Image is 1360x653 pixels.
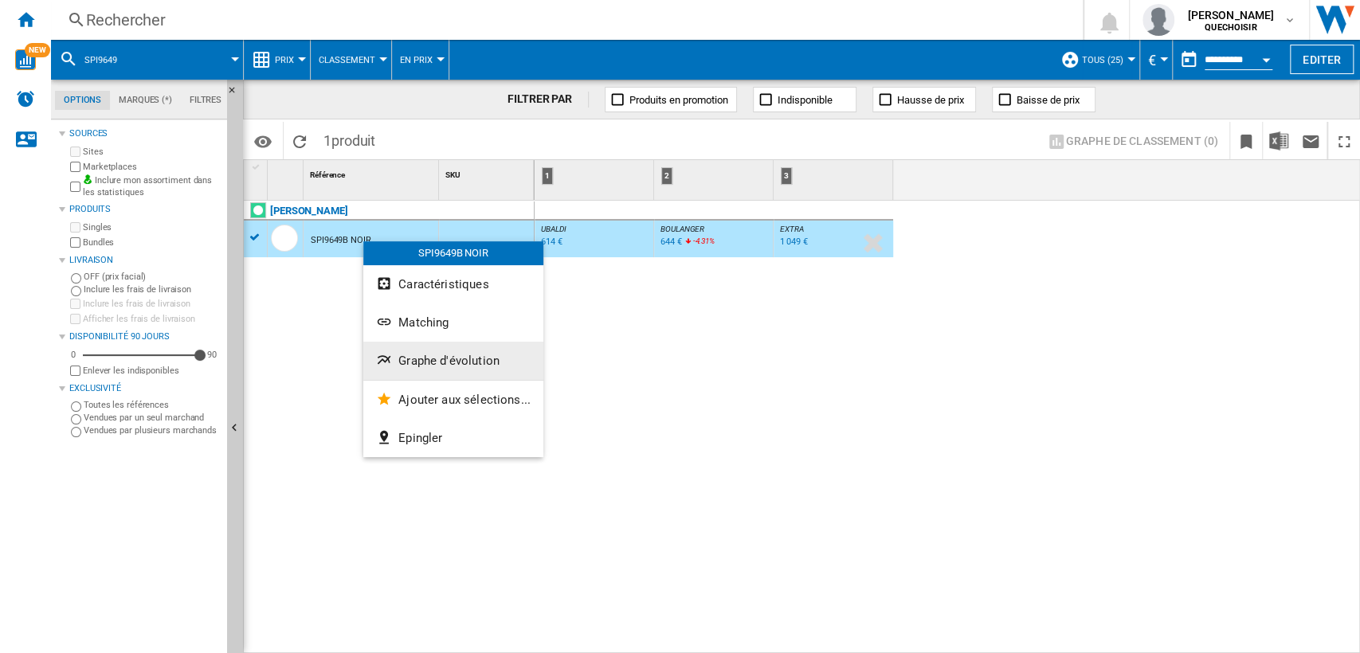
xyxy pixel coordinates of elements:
button: Graphe d'évolution [363,342,543,380]
span: Epingler [398,431,442,445]
span: Graphe d'évolution [398,354,500,368]
div: SPI9649B NOIR [363,241,543,265]
span: Matching [398,315,449,330]
button: Epingler... [363,419,543,457]
span: Caractéristiques [398,277,488,291]
button: Caractéristiques [363,265,543,303]
button: Matching [363,303,543,342]
span: Ajouter aux sélections... [398,393,531,407]
button: Ajouter aux sélections... [363,381,543,419]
